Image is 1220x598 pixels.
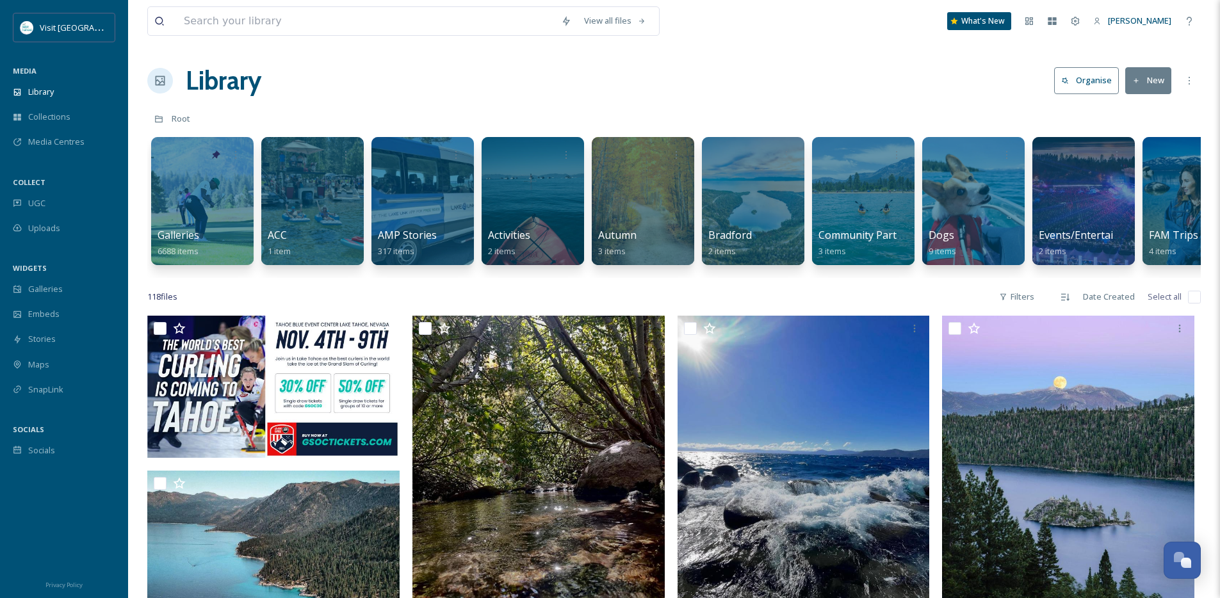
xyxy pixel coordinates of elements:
[172,113,190,124] span: Root
[13,424,44,434] span: SOCIALS
[818,245,846,257] span: 3 items
[28,111,70,123] span: Collections
[1039,245,1066,257] span: 2 items
[708,228,752,242] span: Bradford
[488,228,530,242] span: Activities
[1039,228,1144,242] span: Events/Entertainment
[378,228,437,242] span: AMP Stories
[929,228,954,242] span: Dogs
[147,291,177,303] span: 118 file s
[28,136,85,148] span: Media Centres
[1125,67,1171,93] button: New
[929,245,956,257] span: 9 items
[1149,229,1198,257] a: FAM Trips4 items
[708,229,752,257] a: Bradford2 items
[1108,15,1171,26] span: [PERSON_NAME]
[598,228,637,242] span: Autumn
[1039,229,1144,257] a: Events/Entertainment2 items
[1149,228,1198,242] span: FAM Trips
[28,283,63,295] span: Galleries
[268,229,291,257] a: ACC1 item
[378,245,414,257] span: 317 items
[158,228,199,242] span: Galleries
[28,384,63,396] span: SnapLink
[818,229,913,257] a: Community Partner3 items
[13,66,37,76] span: MEDIA
[598,229,637,257] a: Autumn3 items
[28,86,54,98] span: Library
[158,229,199,257] a: Galleries6688 items
[158,245,199,257] span: 6688 items
[28,222,60,234] span: Uploads
[929,229,956,257] a: Dogs9 items
[13,177,45,187] span: COLLECT
[1148,291,1182,303] span: Select all
[28,333,56,345] span: Stories
[488,245,516,257] span: 2 items
[993,284,1041,309] div: Filters
[378,229,437,257] a: AMP Stories317 items
[177,7,555,35] input: Search your library
[13,263,47,273] span: WIDGETS
[1149,245,1176,257] span: 4 items
[268,228,287,242] span: ACC
[947,12,1011,30] a: What's New
[598,245,626,257] span: 3 items
[28,197,45,209] span: UGC
[818,228,913,242] span: Community Partner
[147,316,400,458] img: Grand Slam of Curling Ticket Promotion.jpg
[1077,284,1141,309] div: Date Created
[40,21,139,33] span: Visit [GEOGRAPHIC_DATA]
[45,576,83,592] a: Privacy Policy
[172,111,190,126] a: Root
[1054,67,1119,93] button: Organise
[708,245,736,257] span: 2 items
[28,308,60,320] span: Embeds
[488,229,530,257] a: Activities2 items
[20,21,33,34] img: download.jpeg
[1087,8,1178,33] a: [PERSON_NAME]
[28,359,49,371] span: Maps
[268,245,291,257] span: 1 item
[186,61,261,100] a: Library
[578,8,653,33] a: View all files
[28,444,55,457] span: Socials
[1164,542,1201,579] button: Open Chat
[45,581,83,589] span: Privacy Policy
